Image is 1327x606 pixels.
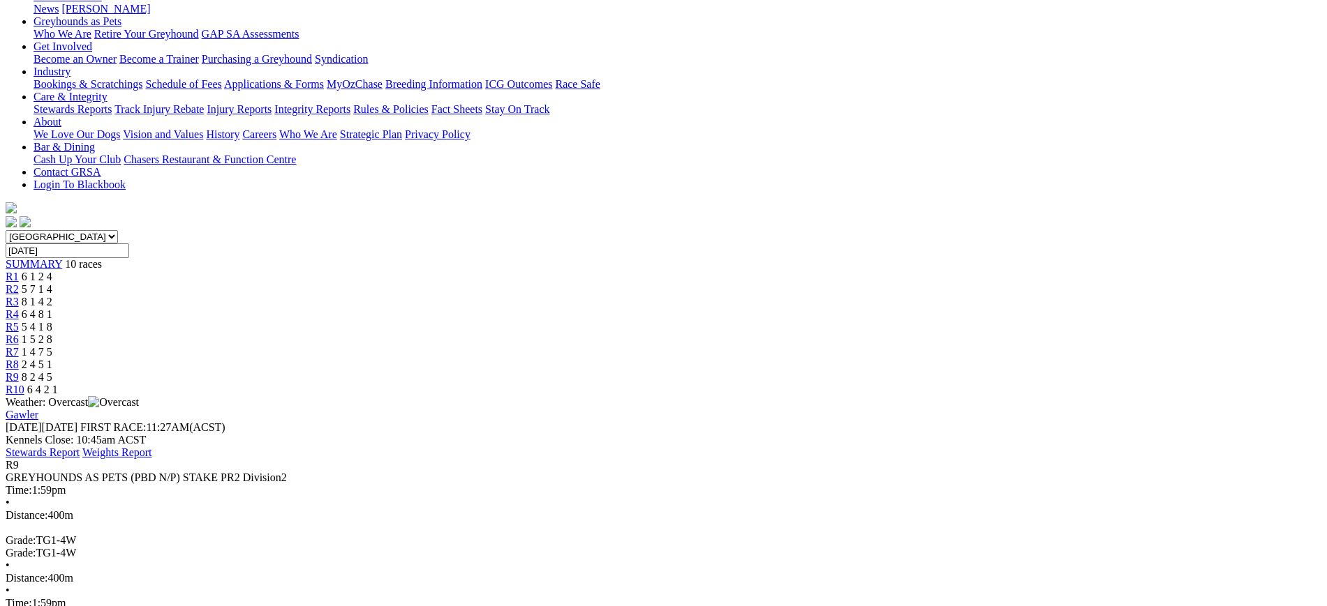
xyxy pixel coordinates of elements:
a: Industry [34,66,71,77]
a: About [34,116,61,128]
div: Industry [34,78,1321,91]
div: 400m [6,572,1321,584]
div: Greyhounds as Pets [34,28,1321,40]
span: 2 4 5 1 [22,358,52,370]
span: Grade: [6,534,36,546]
span: 1 4 7 5 [22,346,52,358]
a: R3 [6,296,19,308]
a: MyOzChase [327,78,383,90]
span: R9 [6,459,19,471]
div: 400m [6,509,1321,522]
a: R2 [6,283,19,295]
a: Track Injury Rebate [114,103,204,115]
span: • [6,584,10,596]
a: Rules & Policies [353,103,429,115]
span: [DATE] [6,421,42,433]
a: Bookings & Scratchings [34,78,142,90]
div: TG1-4W [6,547,1321,559]
a: Stay On Track [485,103,549,115]
span: 5 4 1 8 [22,321,52,333]
span: 11:27AM(ACST) [80,421,225,433]
a: Care & Integrity [34,91,108,103]
a: [PERSON_NAME] [61,3,150,15]
a: R8 [6,358,19,370]
a: Bar & Dining [34,141,95,153]
a: R10 [6,384,24,395]
span: Distance: [6,509,47,521]
span: 6 4 2 1 [27,384,58,395]
span: 6 1 2 4 [22,271,52,282]
span: [DATE] [6,421,77,433]
div: Get Involved [34,53,1321,66]
span: 1 5 2 8 [22,333,52,345]
a: Who We Are [279,128,337,140]
div: GREYHOUNDS AS PETS (PBD N/P) STAKE PR2 Division2 [6,471,1321,484]
img: twitter.svg [20,216,31,227]
a: Chasers Restaurant & Function Centre [124,153,296,165]
span: • [6,497,10,508]
span: 5 7 1 4 [22,283,52,295]
span: Distance: [6,572,47,584]
a: GAP SA Assessments [202,28,299,40]
div: About [34,128,1321,141]
span: Weather: Overcast [6,396,139,408]
a: Syndication [315,53,368,65]
span: Time: [6,484,32,496]
a: Stewards Reports [34,103,112,115]
span: 6 4 8 1 [22,308,52,320]
a: Strategic Plan [340,128,402,140]
span: • [6,559,10,571]
img: facebook.svg [6,216,17,227]
a: Become a Trainer [119,53,199,65]
a: Schedule of Fees [145,78,221,90]
img: Overcast [88,396,139,409]
a: We Love Our Dogs [34,128,120,140]
span: Grade: [6,547,36,559]
a: ICG Outcomes [485,78,552,90]
a: History [206,128,239,140]
a: Breeding Information [385,78,482,90]
a: R4 [6,308,19,320]
a: Stewards Report [6,446,80,458]
a: Applications & Forms [224,78,324,90]
a: Integrity Reports [274,103,350,115]
span: 8 2 4 5 [22,371,52,383]
a: Contact GRSA [34,166,101,178]
a: Privacy Policy [405,128,470,140]
a: Get Involved [34,40,92,52]
a: News [34,3,59,15]
a: Weights Report [82,446,152,458]
a: R6 [6,333,19,345]
input: Select date [6,243,129,258]
div: 1:59pm [6,484,1321,497]
a: Login To Blackbook [34,179,126,190]
a: Injury Reports [207,103,272,115]
a: Retire Your Greyhound [94,28,199,40]
a: Purchasing a Greyhound [202,53,312,65]
div: Care & Integrity [34,103,1321,116]
a: Careers [242,128,276,140]
div: Kennels Close: 10:45am ACST [6,434,1321,446]
span: FIRST RACE: [80,421,146,433]
a: Race Safe [555,78,600,90]
a: Fact Sheets [431,103,482,115]
a: SUMMARY [6,258,62,270]
a: R9 [6,371,19,383]
a: R1 [6,271,19,282]
div: TG1-4W [6,534,1321,547]
a: Cash Up Your Club [34,153,121,165]
a: Who We Are [34,28,91,40]
a: R5 [6,321,19,333]
a: R7 [6,346,19,358]
a: Vision and Values [123,128,203,140]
